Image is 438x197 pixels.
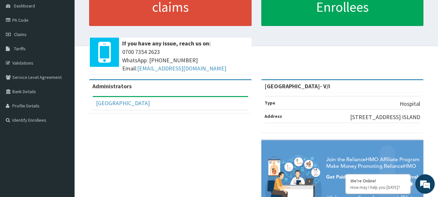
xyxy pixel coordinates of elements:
b: Type [265,100,275,106]
a: [EMAIL_ADDRESS][DOMAIN_NAME] [137,65,226,72]
p: Hospital [400,100,420,108]
b: Administrators [92,82,132,90]
b: Address [265,113,282,119]
span: Dashboard [14,3,35,9]
span: Tariffs [14,46,26,52]
div: Chat with us now [34,36,109,45]
b: If you have any issue, reach us on: [122,40,211,47]
img: d_794563401_company_1708531726252_794563401 [12,32,26,49]
div: We're Online! [350,178,406,184]
span: We're online! [38,58,89,123]
span: Claims [14,31,27,37]
a: [GEOGRAPHIC_DATA] [96,99,150,107]
strong: [GEOGRAPHIC_DATA]- V/I [265,82,330,90]
p: [STREET_ADDRESS] ISLAND [350,113,420,121]
span: 0700 7354 2623 WhatsApp: [PHONE_NUMBER] Email: [122,48,248,73]
div: Minimize live chat window [106,3,122,19]
p: How may I help you today? [350,185,406,190]
textarea: Type your message and hit 'Enter' [3,129,124,152]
